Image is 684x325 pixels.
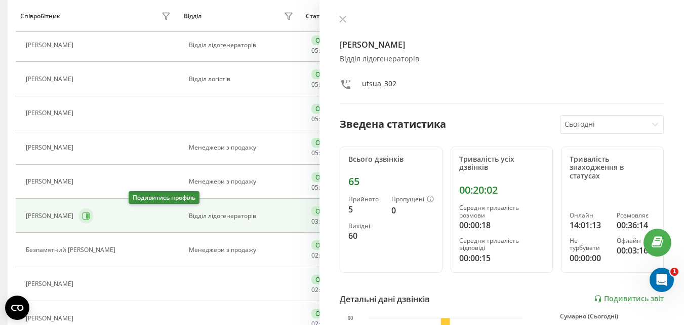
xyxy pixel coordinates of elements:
[189,76,296,83] div: Відділ логістів
[617,212,655,219] div: Розмовляє
[26,315,76,322] div: [PERSON_NAME]
[570,219,608,231] div: 14:01:13
[5,296,29,320] button: Open CMP widget
[459,252,545,264] div: 00:00:15
[459,237,545,252] div: Середня тривалість відповіді
[340,117,446,132] div: Зведена статистика
[311,285,318,294] span: 02
[362,79,396,93] div: utsua_302
[311,184,336,191] div: : :
[311,218,336,225] div: : :
[184,13,202,20] div: Відділ
[340,55,664,63] div: Відділ лідогенераторів
[650,268,674,292] iframe: Intercom live chat
[26,144,76,151] div: [PERSON_NAME]
[189,178,296,185] div: Менеджери з продажу
[348,203,383,215] div: 5
[617,219,655,231] div: 00:36:14
[594,295,664,303] a: Подивитись звіт
[570,237,608,252] div: Не турбувати
[311,46,318,55] span: 05
[311,275,343,284] div: Онлайн
[26,178,76,185] div: [PERSON_NAME]
[311,286,336,294] div: : :
[311,183,318,192] span: 05
[560,313,664,320] div: Сумарно (Сьогодні)
[617,244,655,257] div: 00:03:16
[311,47,336,54] div: : :
[311,206,343,216] div: Онлайн
[189,42,296,49] div: Відділ лідогенераторів
[311,104,343,114] div: Онлайн
[311,81,336,88] div: : :
[311,251,318,260] span: 02
[348,196,383,203] div: Прийнято
[348,175,434,188] div: 65
[311,172,343,182] div: Онлайн
[311,252,336,259] div: : :
[459,219,545,231] div: 00:00:18
[570,155,655,180] div: Тривалість знаходження в статусах
[311,35,343,45] div: Онлайн
[311,115,318,123] span: 05
[20,13,60,20] div: Співробітник
[347,315,353,320] text: 60
[459,155,545,172] div: Тривалість усіх дзвінків
[26,246,118,254] div: Безпамятний [PERSON_NAME]
[189,144,296,151] div: Менеджери з продажу
[311,240,343,250] div: Онлайн
[311,80,318,89] span: 05
[129,191,199,204] div: Подивитись профіль
[670,268,678,276] span: 1
[26,212,76,220] div: [PERSON_NAME]
[459,204,545,219] div: Середня тривалість розмови
[311,69,343,79] div: Онлайн
[306,13,326,20] div: Статус
[311,217,318,226] span: 03
[26,76,76,83] div: [PERSON_NAME]
[391,204,434,216] div: 0
[26,110,76,117] div: [PERSON_NAME]
[26,280,76,287] div: [PERSON_NAME]
[459,184,545,196] div: 00:20:02
[348,230,383,242] div: 60
[348,155,434,164] div: Всього дзвінків
[311,150,336,157] div: : :
[391,196,434,204] div: Пропущені
[617,237,655,244] div: Офлайн
[189,212,296,220] div: Відділ лідогенераторів
[311,138,343,148] div: Онлайн
[311,149,318,157] span: 05
[189,246,296,254] div: Менеджери з продажу
[26,42,76,49] div: [PERSON_NAME]
[570,212,608,219] div: Онлайн
[340,293,430,305] div: Детальні дані дзвінків
[348,223,383,230] div: Вихідні
[340,39,664,51] h4: [PERSON_NAME]
[311,116,336,123] div: : :
[570,252,608,264] div: 00:00:00
[311,309,343,318] div: Онлайн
